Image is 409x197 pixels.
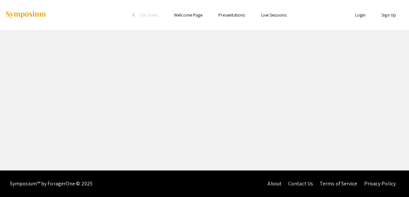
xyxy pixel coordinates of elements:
img: Symposium by ForagerOne [5,10,46,19]
span: Exit Event [140,12,158,18]
a: Contact Us [288,180,313,187]
a: Login [355,12,366,18]
a: Sign Up [381,12,396,18]
a: About [268,180,282,187]
a: Presentations [218,12,245,18]
div: Symposium™ by ForagerOne © 2025 [10,170,93,197]
div: arrow_back_ios [132,13,136,17]
a: Welcome Page [174,12,203,18]
a: Privacy Policy [364,180,396,187]
a: Terms of Service [320,180,358,187]
a: Live Sessions [261,12,286,18]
